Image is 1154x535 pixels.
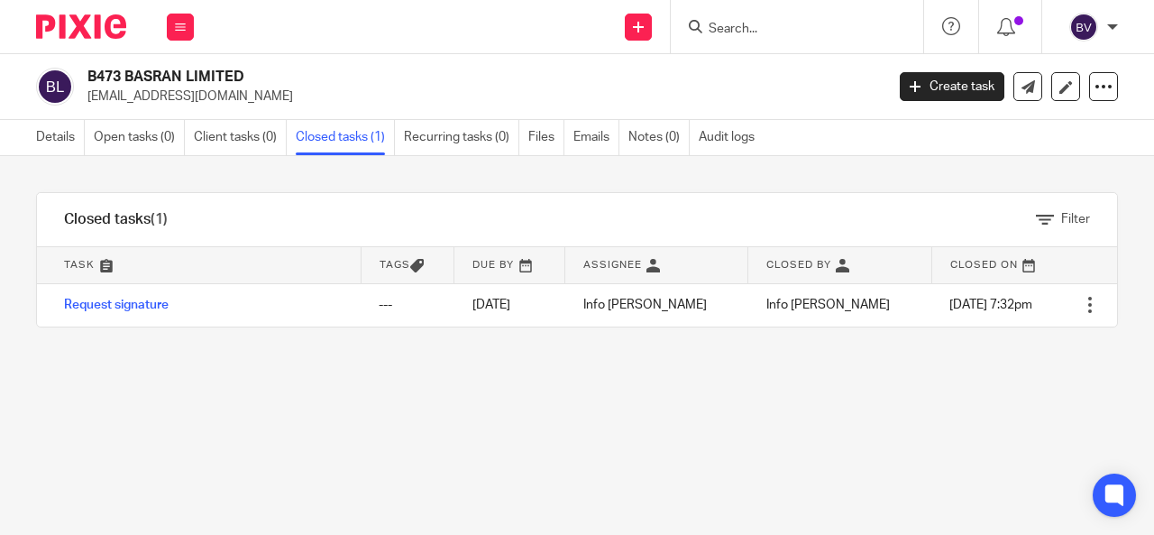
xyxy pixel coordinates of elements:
a: Client tasks (0) [194,120,287,155]
a: Create task [900,72,1004,101]
a: Details [36,120,85,155]
a: Request signature [64,299,169,311]
a: Closed tasks (1) [296,120,395,155]
img: Pixie [36,14,126,39]
span: Filter [1061,213,1090,226]
p: [EMAIL_ADDRESS][DOMAIN_NAME] [87,88,873,106]
img: svg%3E [1069,13,1098,42]
th: Tags [361,247,453,283]
span: Info [PERSON_NAME] [766,299,890,311]
h2: B473 BASRAN LIMITED [87,68,716,87]
a: Files [528,120,564,155]
div: --- [379,296,435,314]
a: Open tasks (0) [94,120,185,155]
a: Audit logs [699,120,764,155]
a: Recurring tasks (0) [404,120,519,155]
h1: Closed tasks [64,210,168,229]
td: Info [PERSON_NAME] [565,283,748,327]
input: Search [707,22,869,38]
a: Notes (0) [628,120,690,155]
a: Emails [573,120,619,155]
td: [DATE] [454,283,565,327]
span: (1) [151,212,168,226]
span: [DATE] 7:32pm [949,299,1032,311]
img: svg%3E [36,68,74,106]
